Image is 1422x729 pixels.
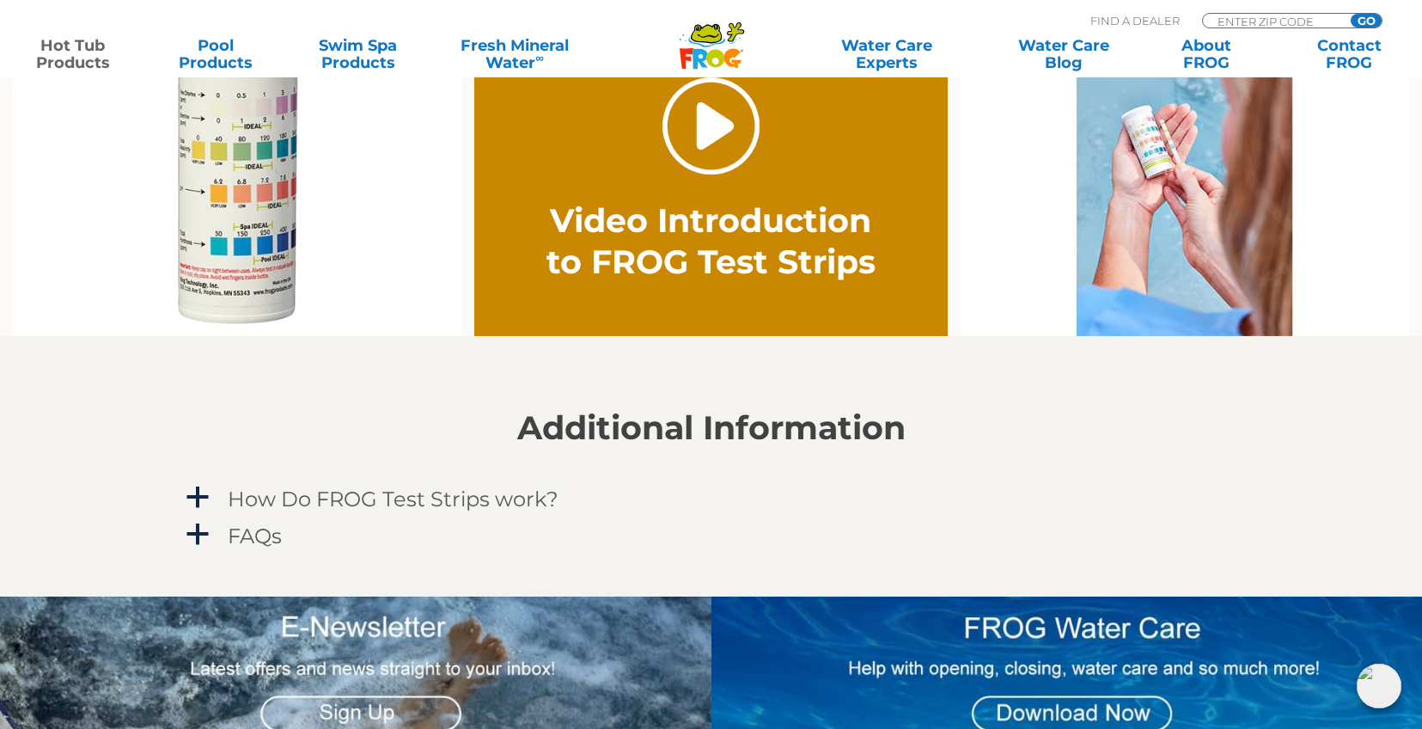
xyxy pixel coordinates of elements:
a: a How Do FROG Test Strips work? [183,483,1240,515]
a: ContactFROG [1294,37,1405,71]
img: frog-testing [961,13,1409,336]
h2: Video Introduction to FROG Test Strips [545,200,876,283]
a: Water CareExperts [796,37,977,71]
a: AboutFROG [1151,37,1262,71]
input: Zip Code Form [1216,14,1332,28]
a: Hot TubProducts [17,37,128,71]
sup: ∞ [535,51,544,64]
a: a FAQs [183,520,1240,552]
p: Find A Dealer [1090,13,1180,28]
h4: FAQs [228,524,282,548]
h2: Additional Information [183,409,1240,447]
a: Water CareBlog [1009,37,1120,71]
img: test-strip-back [13,13,461,336]
h4: How Do FROG Test Strips work? [228,487,558,511]
a: Play Video [662,77,760,175]
a: Swim SpaProducts [302,37,413,71]
img: openIcon [1357,664,1401,708]
a: PoolProducts [160,37,271,71]
span: a [185,485,211,511]
span: a [185,522,211,548]
input: GO [1351,14,1382,28]
a: Fresh MineralWater∞ [445,37,584,71]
